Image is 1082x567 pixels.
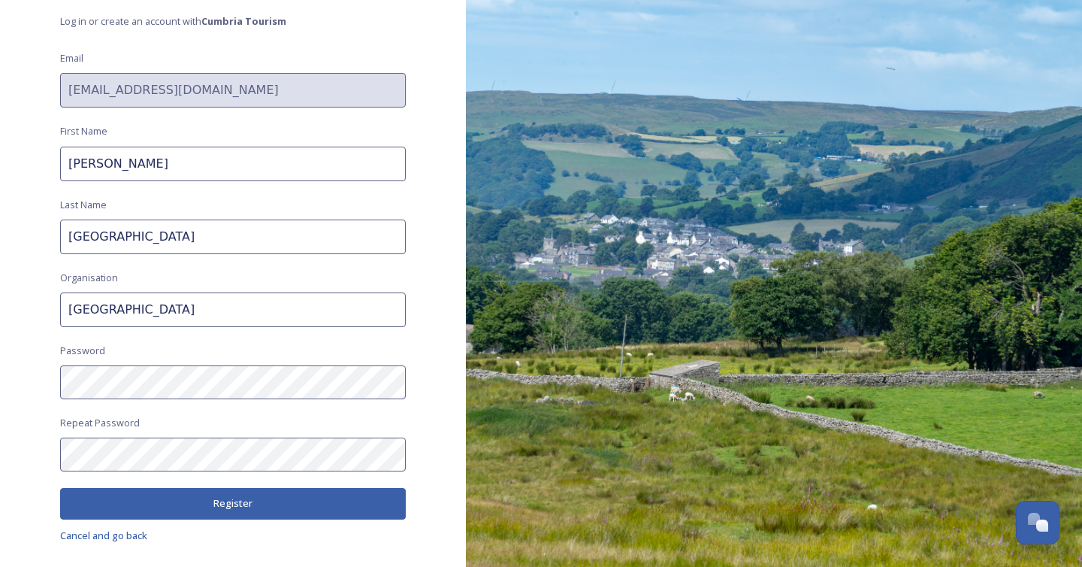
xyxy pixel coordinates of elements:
[60,198,107,212] span: Last Name
[60,293,406,327] input: Acme Inc
[60,271,118,285] span: Organisation
[60,147,406,181] input: John
[60,124,107,138] span: First Name
[60,220,406,254] input: Doe
[201,14,286,28] strong: Cumbria Tourism
[60,416,140,430] span: Repeat Password
[60,344,105,358] span: Password
[60,529,147,542] span: Cancel and go back
[60,488,406,519] button: Register
[60,73,406,108] input: john.doe@snapsea.io
[60,14,406,29] span: Log in or create an account with
[60,51,83,65] span: Email
[1016,501,1059,544] button: Open Chat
